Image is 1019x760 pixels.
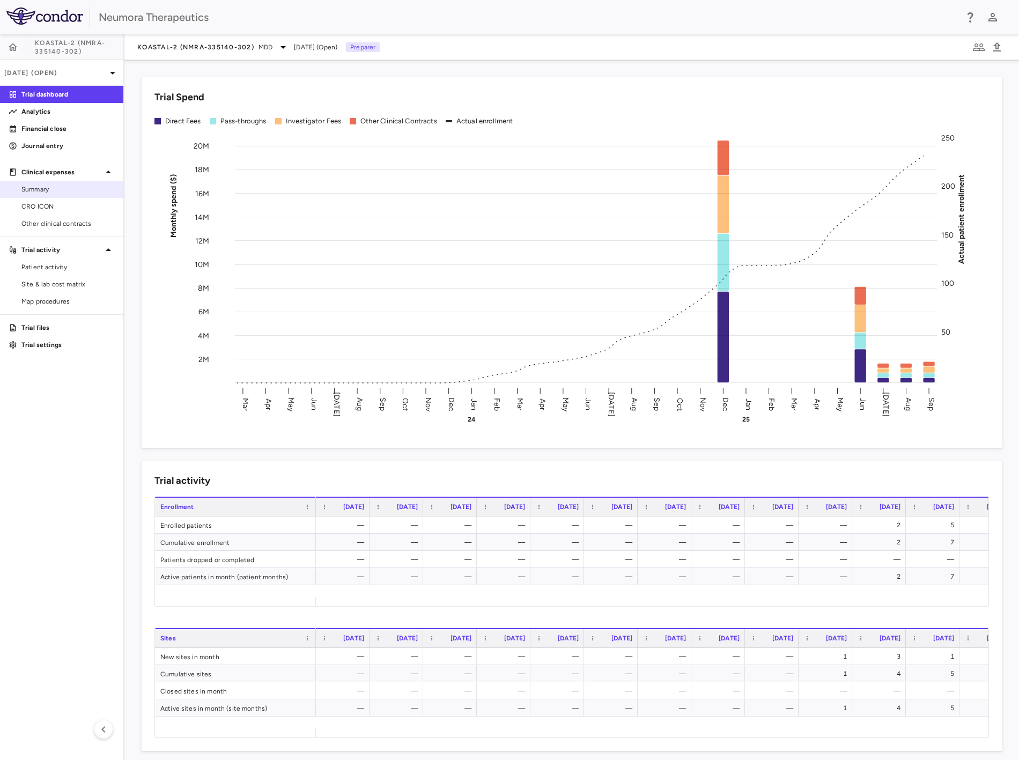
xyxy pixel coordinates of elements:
[538,398,547,410] text: Apr
[701,665,740,682] div: —
[6,8,83,25] img: logo-full-BYUhSk78.svg
[155,516,316,533] div: Enrolled patients
[611,503,632,511] span: [DATE]
[957,174,966,264] tspan: Actual patient enrollment
[326,682,364,699] div: —
[755,699,793,717] div: —
[360,116,437,126] div: Other Clinical Contracts
[433,534,471,551] div: —
[772,634,793,642] span: [DATE]
[451,503,471,511] span: [DATE]
[755,551,793,568] div: —
[486,568,525,585] div: —
[540,516,579,534] div: —
[451,634,471,642] span: [DATE]
[915,568,954,585] div: 7
[904,397,913,411] text: Aug
[987,634,1008,642] span: [DATE]
[881,392,890,417] text: [DATE]
[969,534,1008,551] div: 11
[468,416,476,423] text: 24
[808,665,847,682] div: 1
[154,474,210,488] h6: Trial activity
[155,551,316,567] div: Patients dropped or completed
[21,141,115,151] p: Journal entry
[755,682,793,699] div: —
[594,534,632,551] div: —
[326,551,364,568] div: —
[858,398,867,410] text: Jun
[326,699,364,717] div: —
[486,516,525,534] div: —
[401,397,410,410] text: Oct
[790,397,799,410] text: Mar
[772,503,793,511] span: [DATE]
[941,279,954,288] tspan: 100
[155,699,316,716] div: Active sites in month (site months)
[486,699,525,717] div: —
[343,503,364,511] span: [DATE]
[933,503,954,511] span: [DATE]
[469,398,478,410] text: Jan
[969,551,1008,568] div: 3
[195,260,209,269] tspan: 10M
[540,665,579,682] div: —
[862,699,900,717] div: 4
[333,392,342,417] text: [DATE]
[862,516,900,534] div: 2
[195,189,209,198] tspan: 16M
[969,516,1008,534] div: 4
[294,42,337,52] span: [DATE] (Open)
[647,534,686,551] div: —
[862,665,900,682] div: 4
[647,568,686,585] div: —
[701,648,740,665] div: —
[701,551,740,568] div: —
[808,516,847,534] div: —
[264,398,273,410] text: Apr
[424,397,433,411] text: Nov
[486,682,525,699] div: —
[160,503,194,511] span: Enrollment
[326,648,364,665] div: —
[969,665,1008,682] div: 12
[915,516,954,534] div: 5
[433,568,471,585] div: —
[326,516,364,534] div: —
[969,568,1008,585] div: 8
[160,634,176,642] span: Sites
[515,397,525,410] text: Mar
[447,397,456,411] text: Dec
[665,503,686,511] span: [DATE]
[433,665,471,682] div: —
[99,9,957,25] div: Neumora Therapeutics
[665,634,686,642] span: [DATE]
[379,534,418,551] div: —
[169,174,178,238] tspan: Monthly spend ($)
[594,568,632,585] div: —
[355,397,364,411] text: Aug
[755,516,793,534] div: —
[558,503,579,511] span: [DATE]
[647,516,686,534] div: —
[915,682,954,699] div: —
[826,503,847,511] span: [DATE]
[397,634,418,642] span: [DATE]
[915,551,954,568] div: —
[195,236,209,245] tspan: 12M
[21,107,115,116] p: Analytics
[987,503,1008,511] span: [DATE]
[647,665,686,682] div: —
[933,634,954,642] span: [DATE]
[433,648,471,665] div: —
[21,262,115,272] span: Patient activity
[594,665,632,682] div: —
[486,648,525,665] div: —
[198,355,209,364] tspan: 2M
[155,648,316,665] div: New sites in month
[194,142,209,151] tspan: 20M
[880,634,900,642] span: [DATE]
[433,551,471,568] div: —
[675,397,684,410] text: Oct
[21,124,115,134] p: Financial close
